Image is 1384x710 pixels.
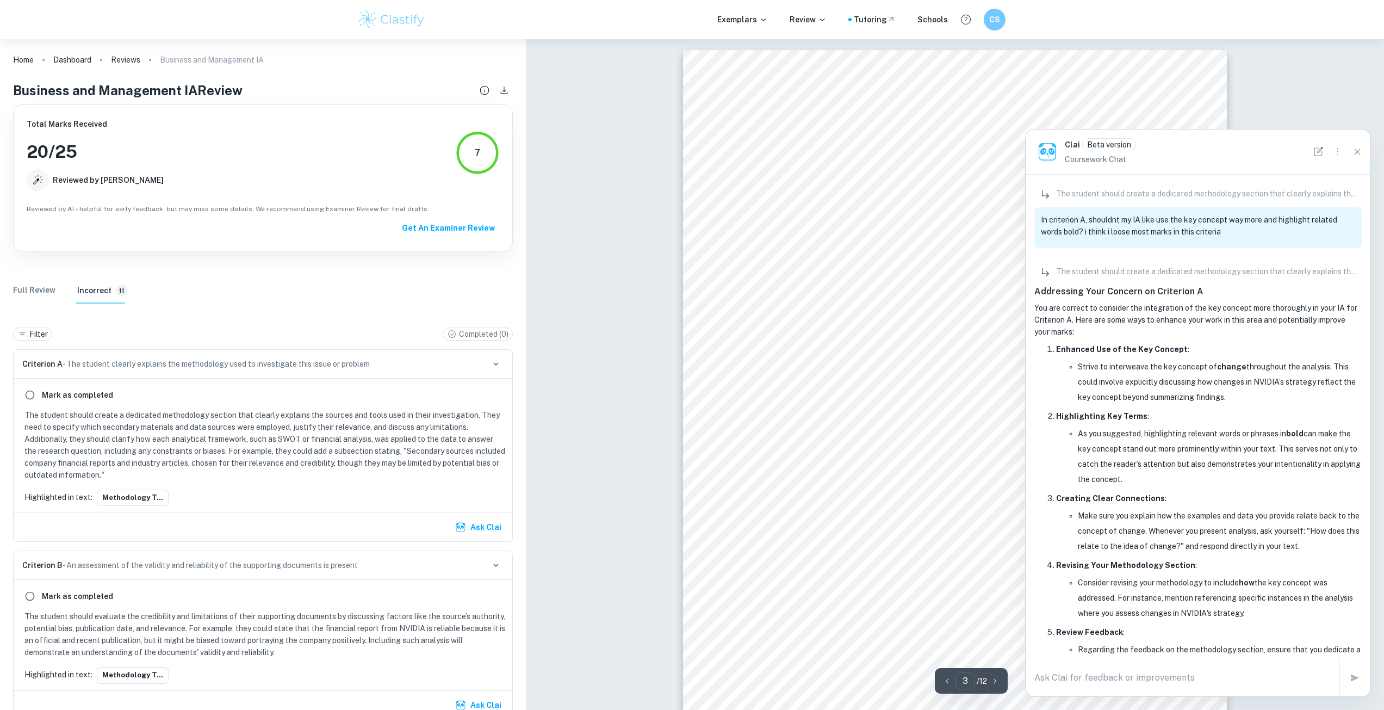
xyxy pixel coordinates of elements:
[97,667,169,683] button: Methodology T...
[22,358,370,370] p: - The student clearly explains the methodology used to investigate this issue or problem
[13,81,243,100] h4: Business and Management IA Review
[790,14,827,26] p: Review
[1078,426,1362,487] li: As you suggested, highlighting relevant words or phrases in can make the key concept stand out mo...
[1056,343,1362,355] p: :
[13,328,52,341] div: Filter
[766,263,1143,273] span: Should NVIDIA reduce its investments in gaming to support long-term profitability in AI?
[1056,266,1357,278] p: The student should create a dedicated methodology section that clearly explains the sources and t...
[1056,628,1123,637] strong: Review Feedback
[957,10,975,29] button: Help and Feedback
[988,14,1001,26] h6: CS
[1041,214,1355,238] p: In criterion A, shouldnt my IA like use the key concept way more and highlight related words bold...
[77,285,111,297] h6: Incorrect
[42,389,113,401] h6: Mark as completed
[917,14,948,26] a: Schools
[1082,138,1136,151] div: Clai is an AI assistant and is still in beta. He might sometimes make mistakes. Feel free to cont...
[984,9,1006,30] button: CS
[13,277,55,304] button: Full Review
[1056,494,1165,503] strong: Creating Clear Connections
[910,398,1000,408] span: Candidate number:
[1349,143,1366,160] button: Close
[1056,492,1362,504] p: :
[1217,362,1246,371] strong: change
[977,675,987,687] p: / 12
[1056,345,1188,354] strong: Enhanced Use of the Key Concept
[1309,143,1327,160] button: New Chat
[906,308,967,318] span: Key concept:
[27,204,499,214] span: Reviewed by AI – helpful for early feedback, but may miss some details. We recommend using Examin...
[1056,626,1362,638] p: :
[1078,508,1362,554] li: Make sure you explain how the examples and data you provide relate back to the concept of change....
[116,287,128,295] span: 11
[1056,559,1362,571] p: :
[24,610,506,658] p: The student should evaluate the credibility and limitations of their supporting documents by disc...
[24,491,92,503] p: Highlighted in text:
[97,490,169,506] button: Methodology T...
[459,328,508,340] p: Completed ( 0 )
[1078,575,1362,621] li: Consider revising your methodology to include the key concept was addressed. For instance, mentio...
[717,14,768,26] p: Exemplars
[495,82,513,99] button: Download
[53,174,164,186] h6: Reviewed by [PERSON_NAME]
[1329,143,1346,160] button: Options
[1056,410,1362,422] p: :
[455,522,466,533] img: clai.svg
[24,669,92,681] p: Highlighted in text:
[854,14,896,26] a: Tutoring
[27,118,164,130] h6: Total Marks Received
[1056,561,1195,570] strong: Revising Your Methodology Section
[453,517,506,537] button: Ask Clai
[866,128,1044,138] span: Business Management Standard Level
[970,308,1004,318] span: Change
[22,561,63,570] span: Criterion B
[53,52,91,67] a: Dashboard
[42,590,113,602] h6: Mark as completed
[27,139,164,165] h3: 20 / 25
[881,421,1016,430] span: Examination Session: [DATE]
[1286,429,1304,438] strong: bold
[1056,412,1147,421] strong: Highlighting Key Terms
[1056,188,1357,200] p: The student should create a dedicated methodology section that clearly explains the sources and t...
[24,409,506,481] p: The student should create a dedicated methodology section that clearly explains the sources and t...
[13,52,34,67] a: Home
[160,54,264,66] p: Business and Management IA
[1087,139,1131,151] p: Beta version
[1065,153,1136,165] p: Coursework Chat
[1034,285,1362,298] h6: Addressing Your Concern on Criterion A
[908,151,1002,160] span: Internal assessment
[1065,139,1080,151] h6: Clai
[29,328,48,340] p: Filter
[22,360,63,368] span: Criterion A
[476,82,493,99] button: Review details
[926,443,983,453] span: Word count:
[22,559,358,571] p: - An assessment of the validity and reliability of the supporting documents is present
[111,52,140,67] a: Reviews
[443,328,513,341] div: Completed (0)
[357,9,426,30] img: Clastify logo
[1078,359,1362,405] li: Strive to interweave the key concept of throughout the analysis. This could involve explicitly di...
[1034,302,1362,338] p: You are correct to consider the integration of the key concept more thoroughly in your IA for Cri...
[910,240,1001,250] span: Research question:
[1239,578,1255,587] strong: how
[398,218,499,238] button: Get An Examiner Review
[1039,143,1056,160] img: clai.png
[475,146,480,159] div: 7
